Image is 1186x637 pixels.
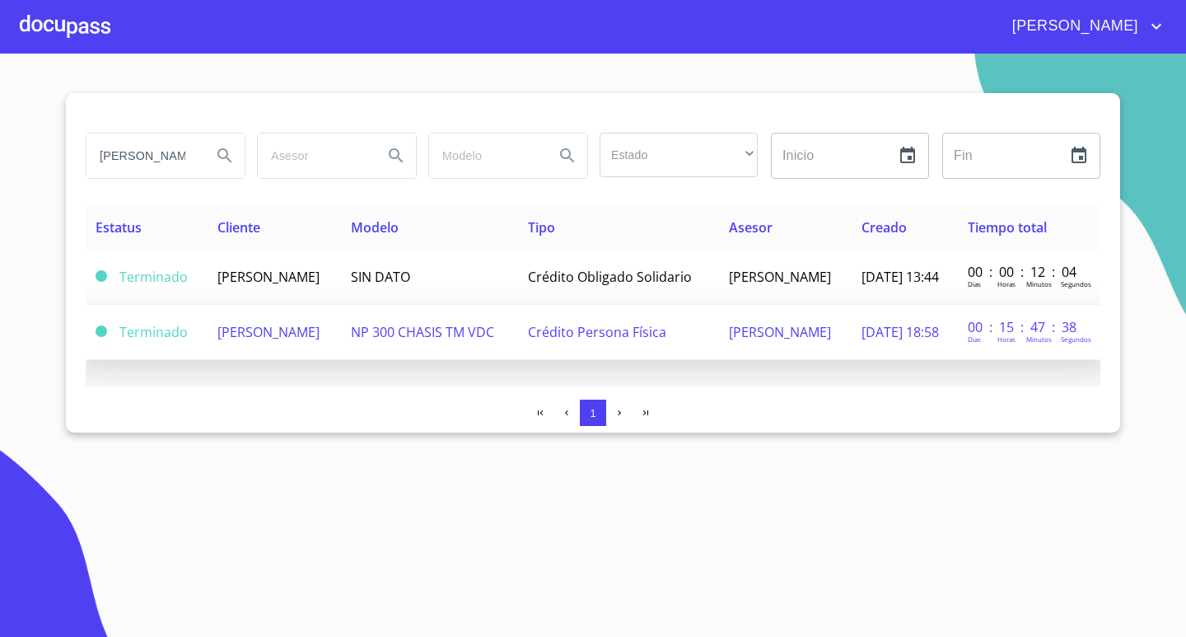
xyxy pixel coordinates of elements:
span: Cliente [217,218,260,237]
span: [PERSON_NAME] [1000,13,1146,40]
span: [PERSON_NAME] [217,268,320,286]
p: Segundos [1061,279,1091,288]
button: Search [376,136,416,176]
span: Terminado [96,326,107,337]
div: ​ [600,133,758,177]
input: search [429,133,541,178]
p: Horas [997,335,1016,344]
button: Search [548,136,587,176]
p: 00 : 00 : 12 : 04 [968,263,1079,281]
span: Terminado [119,323,188,341]
span: Crédito Persona Física [528,323,666,341]
p: Dias [968,335,981,344]
span: [PERSON_NAME] [217,323,320,341]
span: Asesor [729,218,773,237]
span: [PERSON_NAME] [729,268,831,286]
button: 1 [580,400,606,426]
p: Segundos [1061,335,1091,344]
span: Tipo [528,218,555,237]
input: search [258,133,370,178]
span: Creado [861,218,907,237]
span: Modelo [351,218,399,237]
span: 1 [590,407,595,419]
p: 00 : 15 : 47 : 38 [968,318,1079,336]
span: [DATE] 18:58 [861,323,939,341]
span: Estatus [96,218,142,237]
span: Terminado [96,270,107,282]
p: Horas [997,279,1016,288]
span: Tiempo total [968,218,1047,237]
span: [PERSON_NAME] [729,323,831,341]
p: Minutos [1026,335,1052,344]
span: Terminado [119,268,188,286]
span: [DATE] 13:44 [861,268,939,286]
input: search [86,133,198,178]
button: Search [205,136,245,176]
p: Minutos [1026,279,1052,288]
span: NP 300 CHASIS TM VDC [351,323,494,341]
span: Crédito Obligado Solidario [528,268,692,286]
p: Dias [968,279,981,288]
span: SIN DATO [351,268,410,286]
button: account of current user [1000,13,1166,40]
